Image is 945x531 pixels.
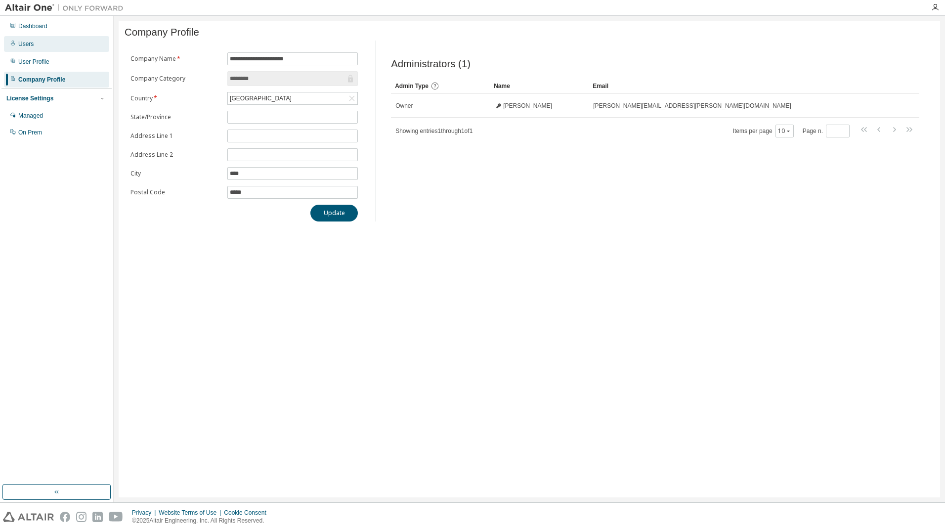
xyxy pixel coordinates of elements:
[18,40,34,48] div: Users
[132,517,272,525] p: © 2025 Altair Engineering, Inc. All Rights Reserved.
[130,132,221,140] label: Address Line 1
[76,512,86,522] img: instagram.svg
[310,205,358,221] button: Update
[130,113,221,121] label: State/Province
[5,3,129,13] img: Altair One
[130,188,221,196] label: Postal Code
[60,512,70,522] img: facebook.svg
[18,22,47,30] div: Dashboard
[228,93,293,104] div: [GEOGRAPHIC_DATA]
[109,512,123,522] img: youtube.svg
[92,512,103,522] img: linkedin.svg
[593,78,892,94] div: Email
[503,102,552,110] span: [PERSON_NAME]
[395,102,413,110] span: Owner
[159,509,224,517] div: Website Terms of Use
[18,58,49,66] div: User Profile
[228,92,357,104] div: [GEOGRAPHIC_DATA]
[125,27,199,38] span: Company Profile
[395,83,429,89] span: Admin Type
[18,112,43,120] div: Managed
[803,125,850,137] span: Page n.
[130,170,221,177] label: City
[593,102,791,110] span: [PERSON_NAME][EMAIL_ADDRESS][PERSON_NAME][DOMAIN_NAME]
[18,76,65,84] div: Company Profile
[224,509,272,517] div: Cookie Consent
[130,151,221,159] label: Address Line 2
[494,78,585,94] div: Name
[395,128,472,134] span: Showing entries 1 through 1 of 1
[391,58,471,70] span: Administrators (1)
[130,75,221,83] label: Company Category
[130,55,221,63] label: Company Name
[3,512,54,522] img: altair_logo.svg
[18,129,42,136] div: On Prem
[132,509,159,517] div: Privacy
[778,127,791,135] button: 10
[6,94,53,102] div: License Settings
[733,125,794,137] span: Items per page
[130,94,221,102] label: Country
